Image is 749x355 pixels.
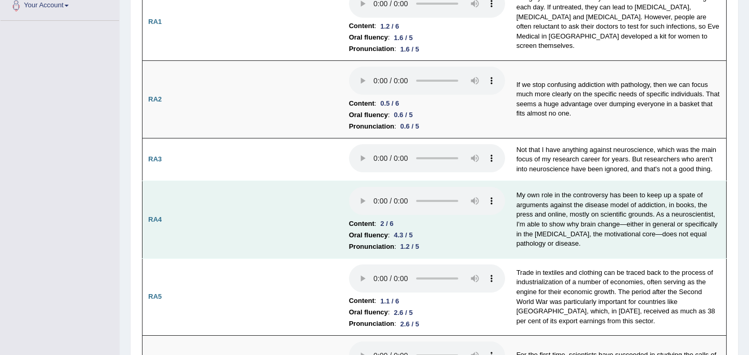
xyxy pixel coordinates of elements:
[396,121,423,132] div: 0.6 / 5
[349,20,374,32] b: Content
[148,18,162,26] b: RA1
[349,295,505,307] li: :
[349,318,394,329] b: Pronunciation
[376,296,403,307] div: 1.1 / 6
[349,307,505,318] li: :
[511,138,727,181] td: Not that I have anything against neuroscience, which was the main focus of my research career for...
[511,61,727,138] td: If we stop confusing addiction with pathology, then we can focus much more clearly on the specifi...
[349,98,505,109] li: :
[349,218,374,230] b: Content
[349,295,374,307] b: Content
[349,121,505,132] li: :
[349,32,388,43] b: Oral fluency
[148,215,162,223] b: RA4
[349,32,505,43] li: :
[349,218,505,230] li: :
[349,241,394,252] b: Pronunciation
[148,155,162,163] b: RA3
[349,98,374,109] b: Content
[148,95,162,103] b: RA2
[390,32,417,43] div: 1.6 / 5
[349,109,388,121] b: Oral fluency
[349,241,505,252] li: :
[148,293,162,300] b: RA5
[396,241,423,252] div: 1.2 / 5
[349,230,388,241] b: Oral fluency
[511,181,727,259] td: My own role in the controversy has been to keep up a spate of arguments against the disease model...
[396,44,423,55] div: 1.6 / 5
[349,43,505,55] li: :
[349,20,505,32] li: :
[390,230,417,240] div: 4.3 / 5
[349,318,505,329] li: :
[349,121,394,132] b: Pronunciation
[349,109,505,121] li: :
[390,109,417,120] div: 0.6 / 5
[349,43,394,55] b: Pronunciation
[349,307,388,318] b: Oral fluency
[511,258,727,336] td: Trade in textiles and clothing can be traced back to the process of industrialization of a number...
[390,307,417,318] div: 2.6 / 5
[349,230,505,241] li: :
[376,98,403,109] div: 0.5 / 6
[396,319,423,329] div: 2.6 / 5
[376,218,397,229] div: 2 / 6
[376,21,403,32] div: 1.2 / 6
